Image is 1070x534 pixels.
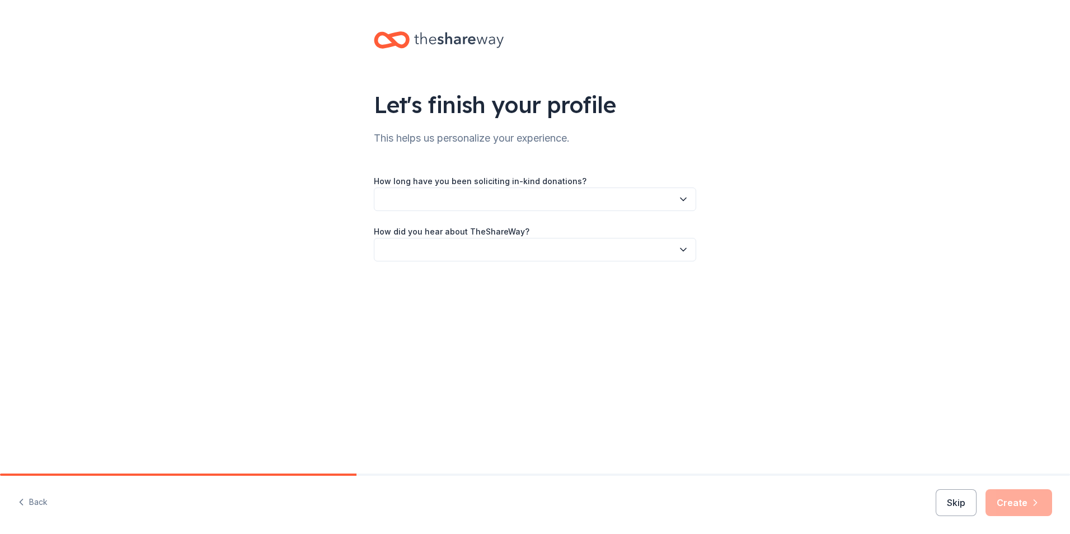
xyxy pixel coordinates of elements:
[374,176,586,187] label: How long have you been soliciting in-kind donations?
[374,129,696,147] div: This helps us personalize your experience.
[374,226,529,237] label: How did you hear about TheShareWay?
[374,89,696,120] div: Let's finish your profile
[18,491,48,514] button: Back
[936,489,977,516] button: Skip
